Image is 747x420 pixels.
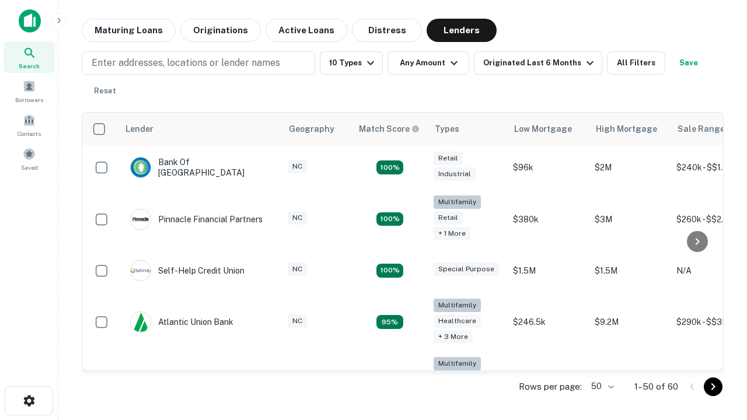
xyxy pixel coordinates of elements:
div: The Fidelity Bank [130,370,225,391]
div: Matching Properties: 15, hasApolloMatch: undefined [376,160,403,174]
div: Sale Range [678,122,725,136]
div: Lender [125,122,153,136]
div: NC [288,262,307,276]
div: Self-help Credit Union [130,260,245,281]
div: Matching Properties: 11, hasApolloMatch: undefined [376,264,403,278]
div: Originated Last 6 Months [483,56,597,70]
th: Low Mortgage [507,113,589,145]
p: Enter addresses, locations or lender names [92,56,280,70]
button: Save your search to get updates of matches that match your search criteria. [670,51,707,75]
div: Industrial [434,167,476,181]
div: Matching Properties: 17, hasApolloMatch: undefined [376,212,403,226]
div: Matching Properties: 9, hasApolloMatch: undefined [376,315,403,329]
div: Types [435,122,459,136]
button: All Filters [607,51,665,75]
p: Rows per page: [519,380,582,394]
a: Contacts [4,109,55,141]
td: $246.5k [507,293,589,352]
button: Maturing Loans [82,19,176,42]
td: $2M [589,145,671,190]
span: Borrowers [15,95,43,104]
img: picture [131,209,151,229]
td: $3.2M [589,351,671,410]
div: Pinnacle Financial Partners [130,209,263,230]
div: Bank Of [GEOGRAPHIC_DATA] [130,157,270,178]
th: Capitalize uses an advanced AI algorithm to match your search with the best lender. The match sco... [352,113,428,145]
div: Multifamily [434,357,481,370]
button: Any Amount [388,51,469,75]
img: picture [131,312,151,332]
button: Reset [86,79,124,103]
td: $246k [507,351,589,410]
span: Contacts [18,129,41,138]
button: Originated Last 6 Months [474,51,602,75]
h6: Match Score [359,123,417,135]
div: + 1 more [434,227,470,240]
span: Search [19,61,40,71]
th: Lender [118,113,282,145]
div: NC [288,160,307,173]
button: Go to next page [704,377,722,396]
th: Types [428,113,507,145]
img: picture [131,261,151,281]
button: 10 Types [320,51,383,75]
span: Saved [21,163,38,172]
td: $380k [507,190,589,249]
img: picture [131,157,151,177]
div: Geography [289,122,334,136]
button: Active Loans [266,19,347,42]
th: High Mortgage [589,113,671,145]
div: 50 [587,378,616,395]
div: Multifamily [434,299,481,312]
td: $1.5M [589,249,671,293]
button: Enter addresses, locations or lender names [82,51,315,75]
div: Retail [434,152,463,165]
th: Geography [282,113,352,145]
button: Distress [352,19,422,42]
a: Borrowers [4,75,55,107]
div: NC [288,314,307,328]
div: Retail [434,211,463,225]
img: capitalize-icon.png [19,9,41,33]
iframe: Chat Widget [689,327,747,383]
div: + 3 more [434,330,473,344]
button: Lenders [427,19,497,42]
div: Special Purpose [434,262,499,276]
a: Search [4,41,55,73]
div: Low Mortgage [514,122,572,136]
td: $96k [507,145,589,190]
div: NC [288,211,307,225]
button: Originations [180,19,261,42]
p: 1–50 of 60 [634,380,678,394]
div: High Mortgage [596,122,657,136]
div: Multifamily [434,195,481,209]
td: $3M [589,190,671,249]
div: Capitalize uses an advanced AI algorithm to match your search with the best lender. The match sco... [359,123,420,135]
div: Atlantic Union Bank [130,311,233,332]
td: $9.2M [589,293,671,352]
div: Healthcare [434,314,481,328]
td: $1.5M [507,249,589,293]
a: Saved [4,143,55,174]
